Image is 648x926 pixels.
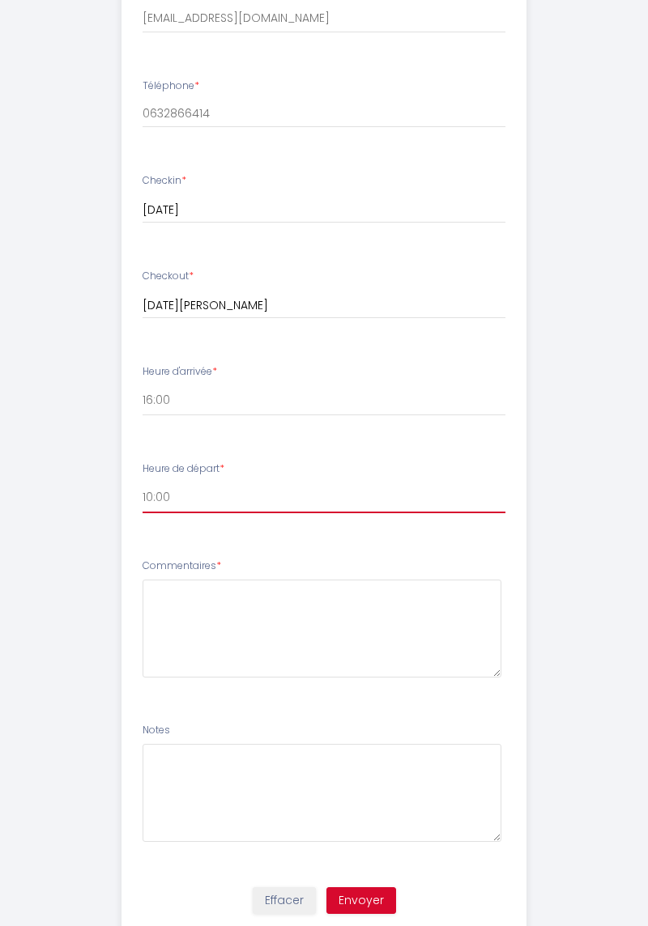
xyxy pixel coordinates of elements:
label: Heure d'arrivée [143,364,217,380]
label: Heure de départ [143,461,224,477]
label: Checkin [143,173,186,189]
button: Effacer [253,887,316,915]
label: Checkout [143,269,194,284]
label: Commentaires [143,559,221,574]
label: Téléphone [143,79,199,94]
button: Envoyer [326,887,396,915]
label: Notes [143,723,170,738]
